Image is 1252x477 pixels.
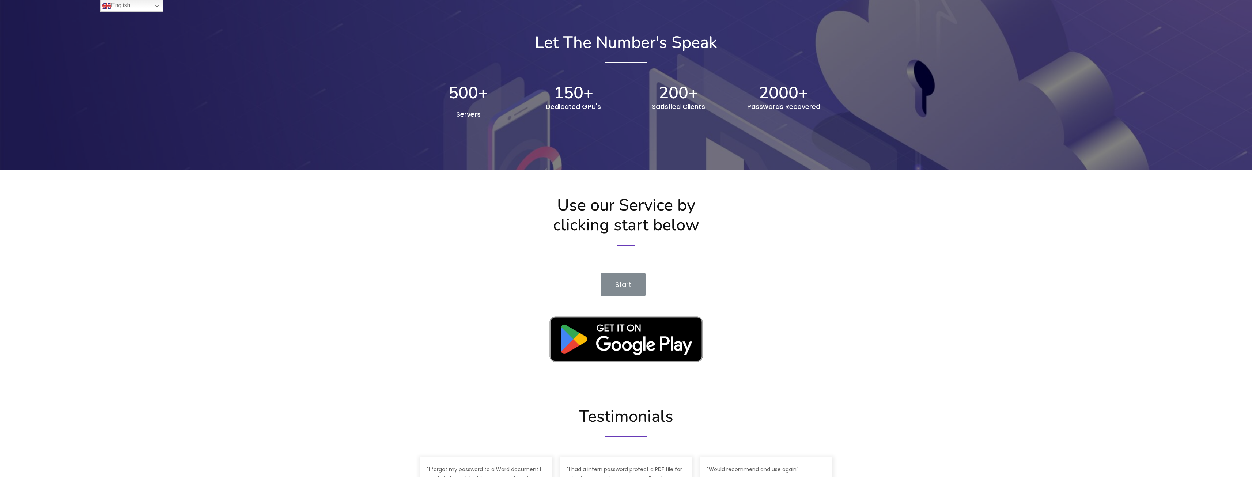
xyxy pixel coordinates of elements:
span: + [583,82,593,104]
span: Servers [456,110,481,119]
span: Satisfied Clients [652,102,705,111]
h2: Let The Number's Speak [416,33,836,53]
span: 200 [659,82,688,104]
img: en [102,1,111,10]
span: Passwords Recovered [747,102,820,111]
span: 2000 [759,82,798,104]
h2: Use our Service by clicking start below [538,196,714,235]
h2: Testimonials [416,407,836,427]
span: 150 [554,82,583,104]
span: 500 [449,82,478,104]
span: + [798,82,808,104]
a: Start [601,273,646,296]
span: + [478,82,488,104]
span: Dedicated GPU's [546,102,601,111]
img: en_badge_web_generic [538,305,714,373]
p: "Would recommend and use again" [707,465,825,474]
span: Start [615,280,631,289]
span: + [688,82,698,104]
